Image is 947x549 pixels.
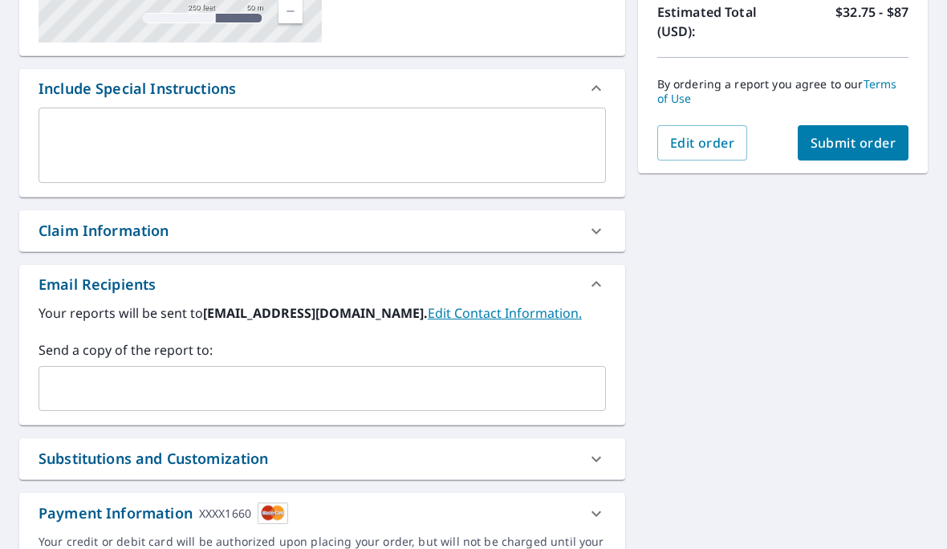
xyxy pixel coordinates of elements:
[199,502,251,524] div: XXXX1660
[39,220,169,242] div: Claim Information
[798,125,909,161] button: Submit order
[39,502,288,524] div: Payment Information
[657,77,908,106] p: By ordering a report you agree to our
[258,502,288,524] img: cardImage
[39,340,606,360] label: Send a copy of the report to:
[39,78,236,100] div: Include Special Instructions
[39,448,269,470] div: Substitutions and Customization
[19,265,625,303] div: Email Recipients
[19,69,625,108] div: Include Special Instructions
[657,125,748,161] button: Edit order
[19,210,625,251] div: Claim Information
[19,438,625,479] div: Substitutions and Customization
[811,134,896,152] span: Submit order
[39,303,606,323] label: Your reports will be sent to
[835,2,908,41] p: $32.75 - $87
[657,2,783,41] p: Estimated Total (USD):
[39,274,156,295] div: Email Recipients
[428,304,582,322] a: EditContactInfo
[670,134,735,152] span: Edit order
[657,76,897,106] a: Terms of Use
[203,304,428,322] b: [EMAIL_ADDRESS][DOMAIN_NAME].
[19,493,625,534] div: Payment InformationXXXX1660cardImage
